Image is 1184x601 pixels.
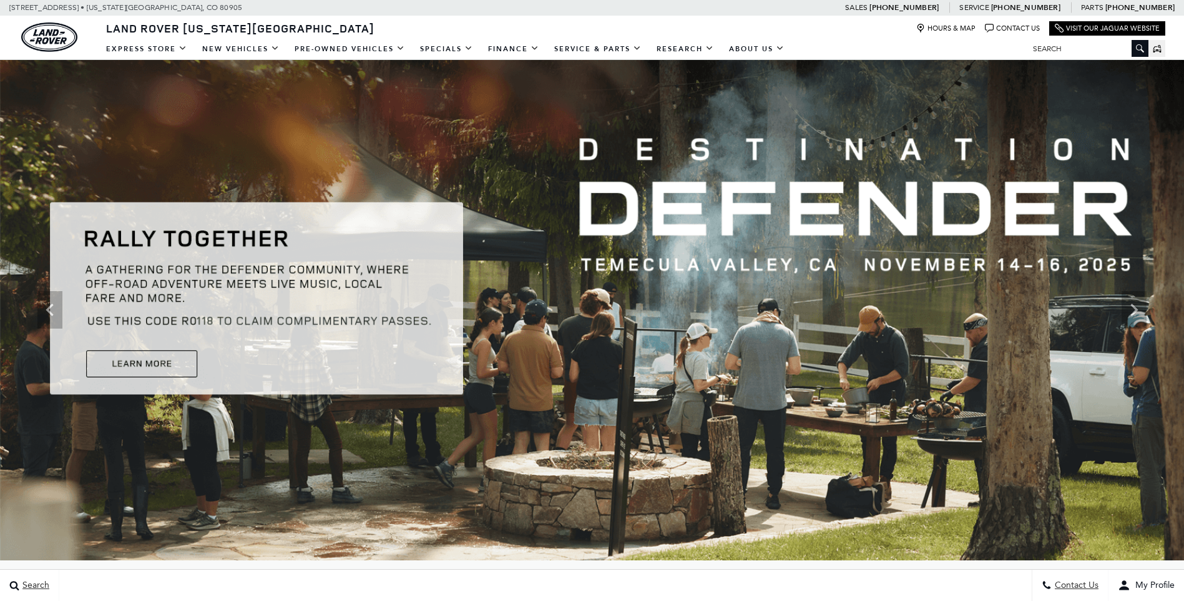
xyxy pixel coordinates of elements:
span: Land Rover [US_STATE][GEOGRAPHIC_DATA] [106,21,374,36]
span: Parts [1081,3,1103,12]
a: [STREET_ADDRESS] • [US_STATE][GEOGRAPHIC_DATA], CO 80905 [9,3,242,12]
button: user-profile-menu [1108,570,1184,601]
nav: Main Navigation [99,38,792,60]
a: [PHONE_NUMBER] [991,2,1060,12]
a: Pre-Owned Vehicles [287,38,413,60]
a: Land Rover [US_STATE][GEOGRAPHIC_DATA] [99,21,382,36]
a: Hours & Map [916,24,976,33]
a: Contact Us [985,24,1040,33]
a: Service & Parts [547,38,649,60]
a: [PHONE_NUMBER] [869,2,939,12]
input: Search [1024,41,1148,56]
span: Service [959,3,989,12]
a: New Vehicles [195,38,287,60]
span: My Profile [1130,580,1175,591]
img: Land Rover [21,22,77,52]
span: Search [19,580,49,591]
a: Research [649,38,722,60]
a: Finance [481,38,547,60]
a: [PHONE_NUMBER] [1105,2,1175,12]
span: Contact Us [1052,580,1098,591]
a: EXPRESS STORE [99,38,195,60]
a: About Us [722,38,792,60]
span: Sales [845,3,868,12]
a: land-rover [21,22,77,52]
a: Specials [413,38,481,60]
a: Visit Our Jaguar Website [1055,24,1160,33]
